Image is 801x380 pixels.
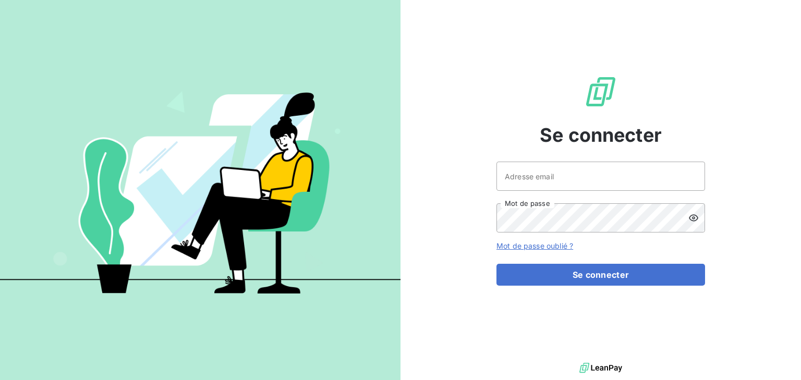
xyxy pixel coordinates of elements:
[496,241,573,250] a: Mot de passe oublié ?
[496,162,705,191] input: placeholder
[584,75,617,108] img: Logo LeanPay
[579,360,622,376] img: logo
[496,264,705,286] button: Se connecter
[540,121,662,149] span: Se connecter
